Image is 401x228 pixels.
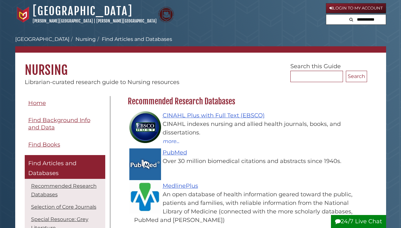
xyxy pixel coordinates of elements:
a: [PERSON_NAME][GEOGRAPHIC_DATA] [96,18,157,23]
a: Recommended Research Databases [31,183,97,198]
h1: Nursing [15,53,386,78]
span: | [94,18,95,23]
a: Find Articles and Databases [25,155,105,179]
a: Login to My Account [326,3,386,13]
button: more... [163,137,180,145]
a: CINAHL Plus with Full Text (EBSCO) [163,112,265,119]
div: Over 30 million biomedical citations and abstracts since 1940s. [134,157,364,166]
img: Calvin University [15,7,31,23]
a: Find Background Info and Data [25,113,105,134]
span: Home [28,100,46,107]
h2: Recommended Research Databases [125,96,367,107]
a: Find Books [25,138,105,152]
span: Find Background Info and Data [28,117,90,131]
span: Find Articles and Databases [28,160,76,177]
img: Calvin Theological Seminary [158,7,174,23]
i: Search [349,17,353,22]
a: Selection of Core Journals [31,204,96,210]
a: Home [25,96,105,110]
a: [GEOGRAPHIC_DATA] [15,36,69,42]
span: Librarian-curated research guide to Nursing resources [25,79,179,86]
a: [GEOGRAPHIC_DATA] [33,4,133,18]
button: Search [346,71,367,82]
li: Find Articles and Databases [96,36,172,43]
button: 24/7 Live Chat [331,215,386,228]
span: Find Books [28,141,60,148]
a: PubMed [163,149,187,156]
nav: breadcrumb [15,36,386,53]
a: [PERSON_NAME][GEOGRAPHIC_DATA] [33,18,93,23]
a: Nursing [75,36,96,42]
button: Search [347,15,355,23]
div: CINAHL indexes nursing and allied health journals, books, and dissertations. [134,120,364,137]
div: An open database of health information geared toward the public, patients and families, with reli... [134,190,364,225]
a: MedlinePlus [163,182,198,189]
